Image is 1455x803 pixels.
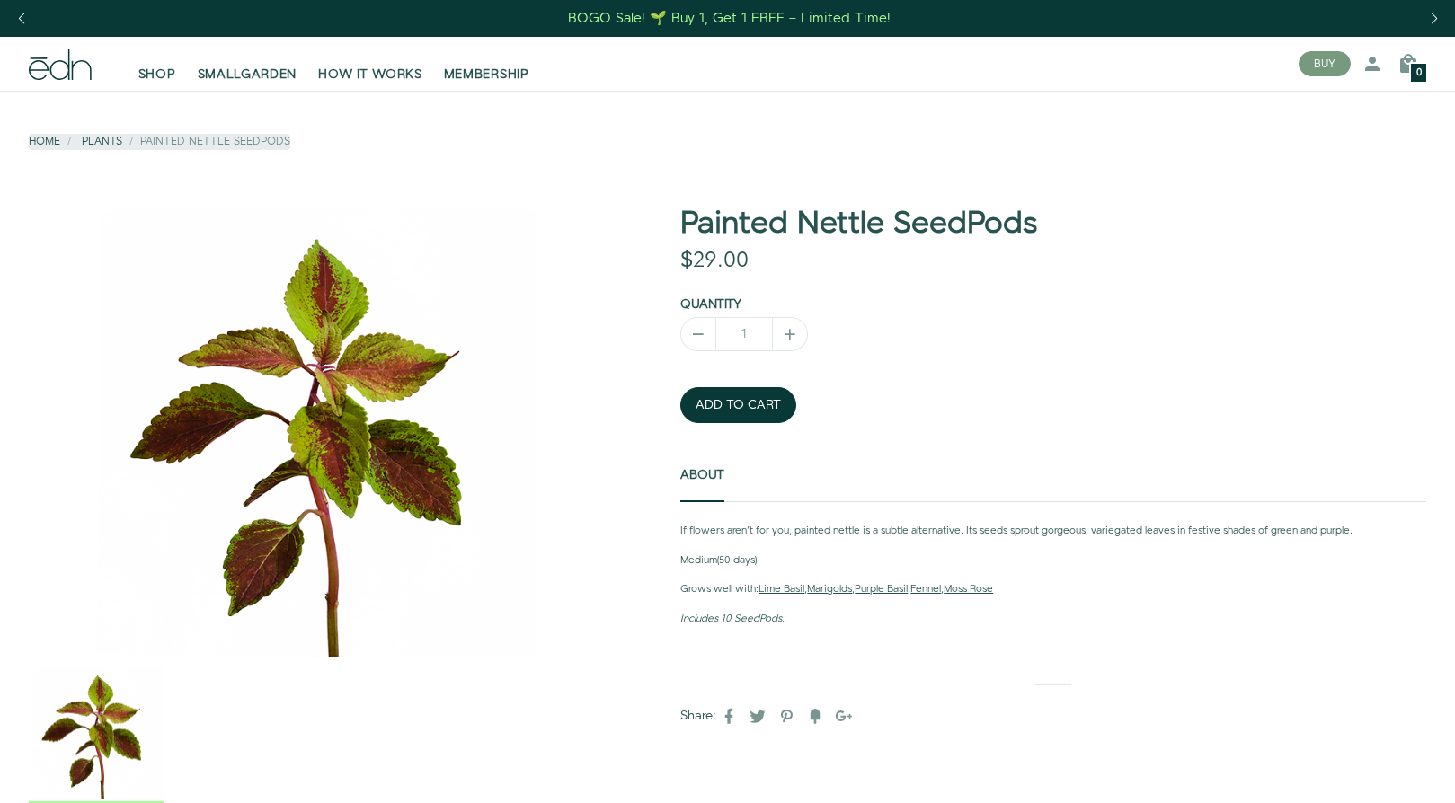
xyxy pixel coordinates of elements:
strong: Grows well with: [680,582,759,596]
button: BUY [1299,51,1351,76]
a: HOW IT WORKS [307,44,432,84]
p: (50 days) [680,553,1426,569]
a: Purple Basil [855,582,908,596]
span: $29.00 [680,245,749,276]
a: BOGO Sale! 🌱 Buy 1, Get 1 FREE – Limited Time! [566,4,892,32]
div: BOGO Sale! 🌱 Buy 1, Get 1 FREE – Limited Time! [568,9,891,28]
a: Marigolds [807,582,852,596]
a: Plants [82,134,122,149]
p: If flowers aren’t for you, painted nettle is a subtle alternative. Its seeds sprout gorgeous, var... [680,524,1426,539]
em: Includes 10 SeedPods. [680,612,785,626]
span: 0 [1416,68,1422,78]
span: SHOP [138,66,176,84]
a: SHOP [128,44,187,84]
a: Moss Rose [944,582,993,596]
nav: breadcrumbs [29,134,290,149]
label: Quantity [680,296,741,313]
a: Lime Basil [759,582,804,596]
span: HOW IT WORKS [318,66,421,84]
label: Share: [680,707,716,725]
a: SMALLGARDEN [187,44,308,84]
div: About [680,524,1426,627]
a: About [680,448,724,502]
a: Fennel [910,582,941,596]
li: Painted Nettle SeedPods [122,134,290,149]
strong: Medium [680,553,717,568]
span: MEMBERSHIP [444,66,529,84]
p: , , , , [680,582,1426,597]
span: SMALLGARDEN [198,66,297,84]
a: Home [29,134,60,149]
div: 1 / 1 [29,207,594,657]
button: ADD TO CART [680,387,796,423]
h1: Painted Nettle SeedPods [680,207,1426,241]
a: MEMBERSHIP [433,44,540,84]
